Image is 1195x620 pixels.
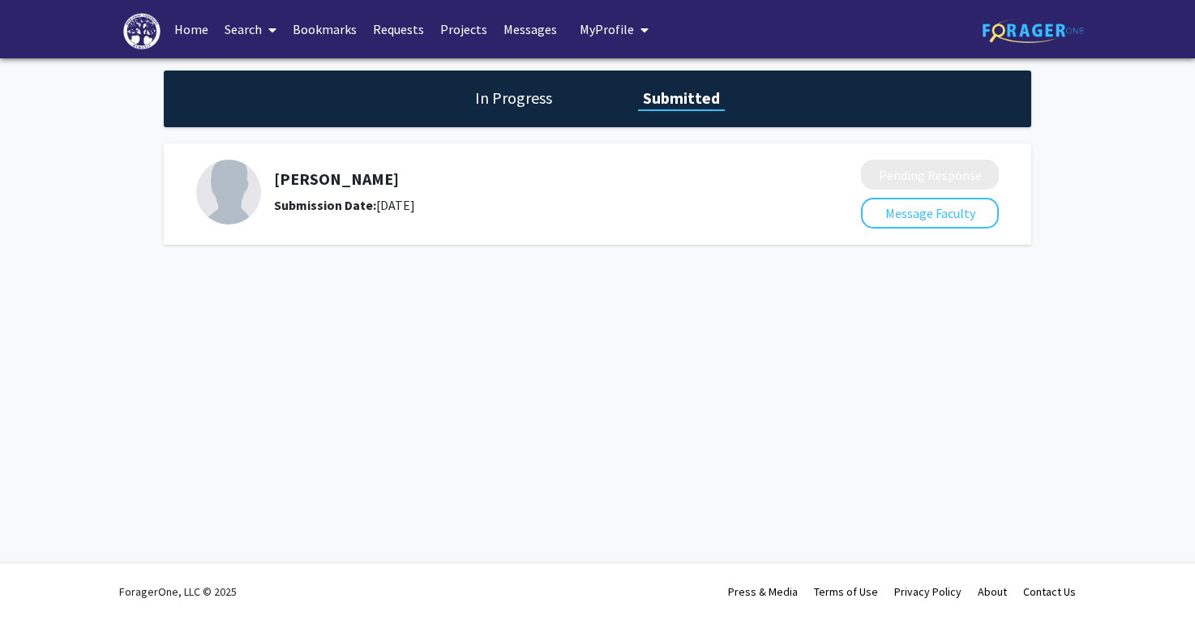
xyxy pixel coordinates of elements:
iframe: Chat [12,547,69,608]
a: Bookmarks [285,1,365,58]
button: Pending Response [861,160,999,190]
a: About [978,584,1007,599]
div: ForagerOne, LLC © 2025 [119,563,237,620]
div: [DATE] [274,195,775,215]
img: ForagerOne Logo [983,18,1084,43]
a: Privacy Policy [894,584,962,599]
button: Message Faculty [861,198,999,229]
b: Submission Date: [274,197,376,213]
a: Terms of Use [814,584,878,599]
span: My Profile [580,21,634,37]
h5: [PERSON_NAME] [274,169,775,189]
a: Message Faculty [861,205,999,221]
img: High Point University Logo [123,13,161,49]
a: Requests [365,1,432,58]
a: Press & Media [728,584,798,599]
a: Home [166,1,216,58]
a: Projects [432,1,495,58]
img: Profile Picture [196,160,261,224]
h1: In Progress [470,87,557,109]
a: Search [216,1,285,58]
a: Contact Us [1023,584,1076,599]
h1: Submitted [638,87,725,109]
a: Messages [495,1,565,58]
